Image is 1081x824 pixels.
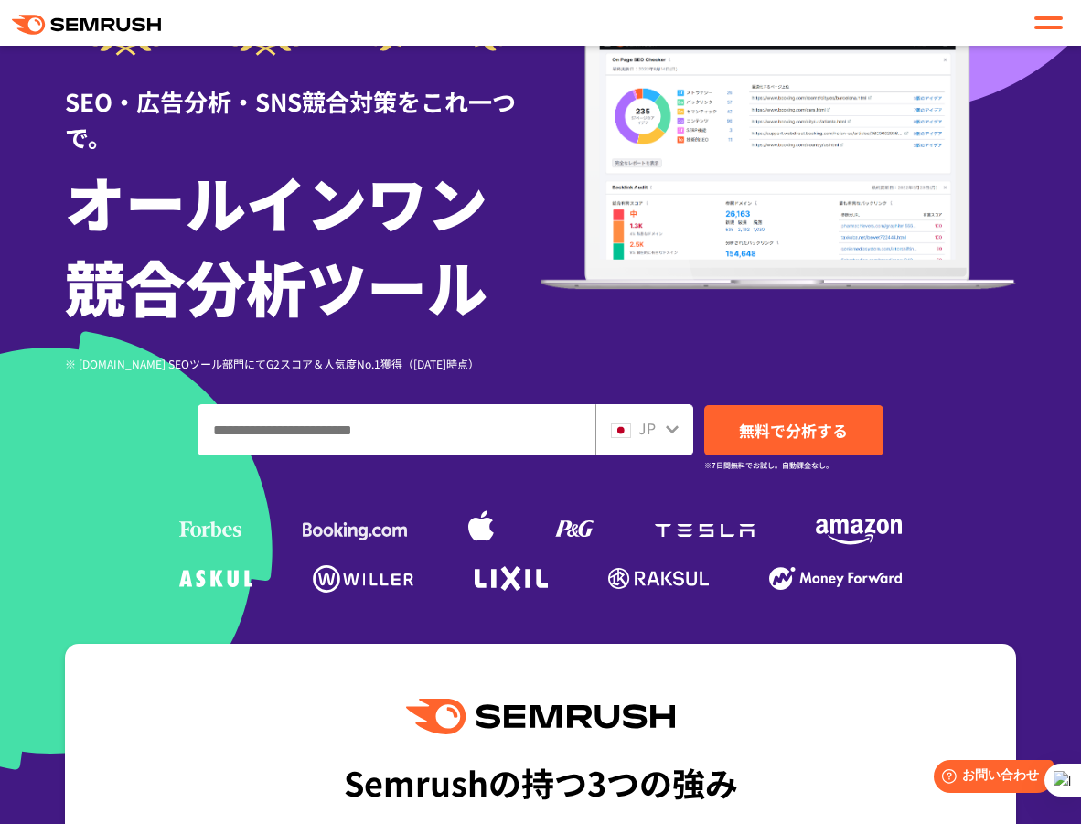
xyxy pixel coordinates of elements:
[638,417,656,439] span: JP
[739,419,848,442] span: 無料で分析する
[198,405,594,455] input: ドメイン、キーワードまたはURLを入力してください
[918,753,1061,804] iframe: Help widget launcher
[344,748,738,816] div: Semrushの持つ3つの強み
[65,159,540,327] h1: オールインワン 競合分析ツール
[704,405,883,455] a: 無料で分析する
[65,56,540,155] div: SEO・広告分析・SNS競合対策をこれ一つで。
[406,699,675,734] img: Semrush
[704,456,833,474] small: ※7日間無料でお試し。自動課金なし。
[65,355,540,372] div: ※ [DOMAIN_NAME] SEOツール部門にてG2スコア＆人気度No.1獲得（[DATE]時点）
